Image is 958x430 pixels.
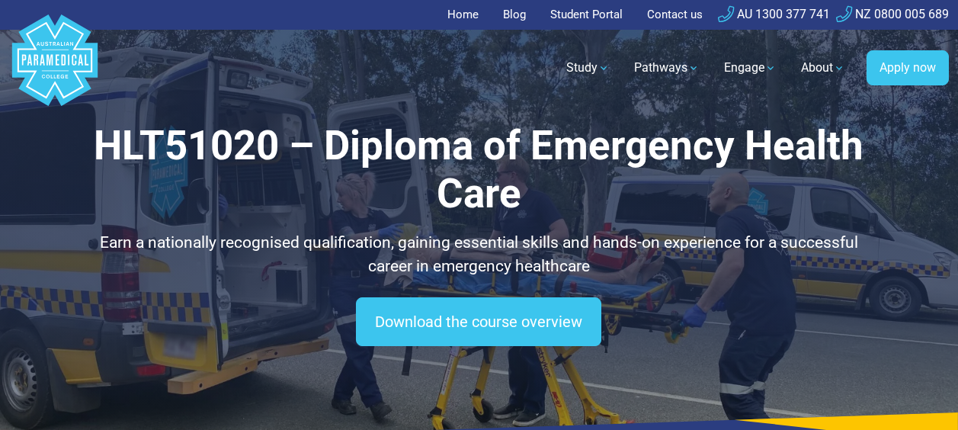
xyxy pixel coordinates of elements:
a: Pathways [625,47,709,89]
a: About [792,47,854,89]
a: NZ 0800 005 689 [836,7,949,21]
h1: HLT51020 – Diploma of Emergency Health Care [79,122,878,219]
a: AU 1300 377 741 [718,7,830,21]
a: Engage [715,47,786,89]
a: Download the course overview [356,297,601,346]
a: Australian Paramedical College [9,30,101,107]
p: Earn a nationally recognised qualification, gaining essential skills and hands-on experience for ... [79,231,878,279]
a: Apply now [867,50,949,85]
a: Study [557,47,619,89]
